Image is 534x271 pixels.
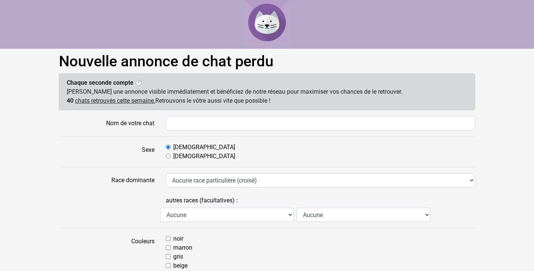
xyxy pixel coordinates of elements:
[166,154,171,159] input: [DEMOGRAPHIC_DATA]
[67,79,142,86] strong: Chaque seconde compte ⏱️
[173,143,235,152] label: [DEMOGRAPHIC_DATA]
[59,52,475,70] h1: Nouvelle annonce de chat perdu
[173,252,183,261] label: gris
[53,143,160,161] label: Sexe
[166,145,171,150] input: [DEMOGRAPHIC_DATA]
[173,234,183,243] label: noir
[59,73,475,110] div: [PERSON_NAME] une annonce visible immédiatement et bénéficiez de notre réseau pour maximiser vos ...
[166,193,238,208] label: autres races (facultatives) :
[67,97,73,104] span: 40
[53,116,160,130] label: Nom de votre chat
[75,97,155,104] u: chats retrouvés cette semaine.
[173,261,187,270] label: beige
[173,243,192,252] label: marron
[53,173,160,187] label: Race dominante
[173,152,235,161] label: [DEMOGRAPHIC_DATA]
